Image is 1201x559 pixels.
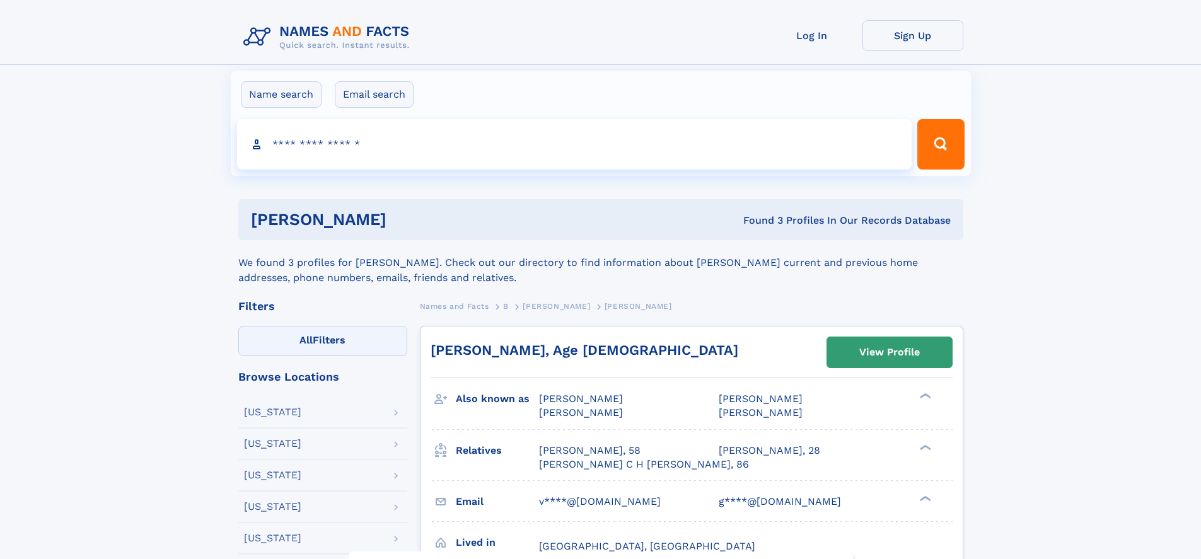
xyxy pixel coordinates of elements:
[523,302,590,311] span: [PERSON_NAME]
[917,494,932,502] div: ❯
[503,298,509,314] a: B
[456,532,539,553] h3: Lived in
[237,119,912,170] input: search input
[251,212,565,228] h1: [PERSON_NAME]
[503,302,509,311] span: B
[719,393,803,405] span: [PERSON_NAME]
[420,298,489,314] a: Names and Facts
[762,20,862,51] a: Log In
[917,119,964,170] button: Search Button
[539,444,641,458] a: [PERSON_NAME], 58
[456,440,539,461] h3: Relatives
[238,326,407,356] label: Filters
[605,302,672,311] span: [PERSON_NAME]
[238,301,407,312] div: Filters
[238,371,407,383] div: Browse Locations
[565,214,951,228] div: Found 3 Profiles In Our Records Database
[238,240,963,285] div: We found 3 profiles for [PERSON_NAME]. Check out our directory to find information about [PERSON_...
[244,533,301,543] div: [US_STATE]
[859,338,920,367] div: View Profile
[238,20,420,54] img: Logo Names and Facts
[539,393,623,405] span: [PERSON_NAME]
[244,502,301,512] div: [US_STATE]
[719,444,820,458] a: [PERSON_NAME], 28
[299,334,313,346] span: All
[244,470,301,480] div: [US_STATE]
[456,491,539,512] h3: Email
[539,458,749,471] a: [PERSON_NAME] C H [PERSON_NAME], 86
[523,298,590,314] a: [PERSON_NAME]
[917,443,932,451] div: ❯
[335,81,414,108] label: Email search
[827,337,952,367] a: View Profile
[244,407,301,417] div: [US_STATE]
[456,388,539,410] h3: Also known as
[431,342,738,358] a: [PERSON_NAME], Age [DEMOGRAPHIC_DATA]
[539,406,623,418] span: [PERSON_NAME]
[862,20,963,51] a: Sign Up
[719,406,803,418] span: [PERSON_NAME]
[244,439,301,449] div: [US_STATE]
[539,540,755,552] span: [GEOGRAPHIC_DATA], [GEOGRAPHIC_DATA]
[917,392,932,400] div: ❯
[241,81,322,108] label: Name search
